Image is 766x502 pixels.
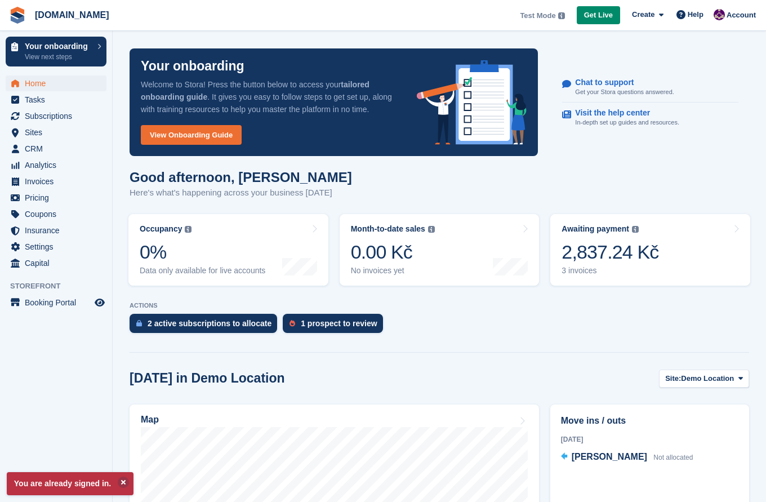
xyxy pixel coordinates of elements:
[141,125,242,145] a: View Onboarding Guide
[130,314,283,339] a: 2 active subscriptions to allocate
[6,174,106,189] a: menu
[6,37,106,66] a: Your onboarding View next steps
[185,226,191,233] img: icon-info-grey-7440780725fd019a000dd9b08b2336e03edf1995a4989e88bcd33f0948082b44.svg
[25,125,92,140] span: Sites
[6,75,106,91] a: menu
[140,224,182,234] div: Occupancy
[575,87,674,97] p: Get your Stora questions answered.
[714,9,725,20] img: Anna Žambůrková
[25,108,92,124] span: Subscriptions
[25,157,92,173] span: Analytics
[141,415,159,425] h2: Map
[25,223,92,238] span: Insurance
[6,223,106,238] a: menu
[6,108,106,124] a: menu
[575,78,665,87] p: Chat to support
[25,42,92,50] p: Your onboarding
[6,125,106,140] a: menu
[562,224,629,234] div: Awaiting payment
[562,103,738,133] a: Visit the help center In-depth set up guides and resources.
[141,60,244,73] p: Your onboarding
[562,72,738,103] a: Chat to support Get your Stora questions answered.
[25,255,92,271] span: Capital
[128,214,328,286] a: Occupancy 0% Data only available for live accounts
[140,266,265,276] div: Data only available for live accounts
[632,226,639,233] img: icon-info-grey-7440780725fd019a000dd9b08b2336e03edf1995a4989e88bcd33f0948082b44.svg
[6,157,106,173] a: menu
[561,414,738,428] h2: Move ins / outs
[6,92,106,108] a: menu
[25,52,92,62] p: View next steps
[351,241,435,264] div: 0.00 Kč
[520,10,555,21] span: Test Mode
[25,75,92,91] span: Home
[351,266,435,276] div: No invoices yet
[575,108,670,118] p: Visit the help center
[6,295,106,310] a: menu
[25,92,92,108] span: Tasks
[584,10,613,21] span: Get Live
[561,434,738,445] div: [DATE]
[6,141,106,157] a: menu
[6,255,106,271] a: menu
[7,472,133,495] p: You are already signed in.
[10,281,112,292] span: Storefront
[25,206,92,222] span: Coupons
[558,12,565,19] img: icon-info-grey-7440780725fd019a000dd9b08b2336e03edf1995a4989e88bcd33f0948082b44.svg
[6,206,106,222] a: menu
[575,118,679,127] p: In-depth set up guides and resources.
[9,7,26,24] img: stora-icon-8386f47178a22dfd0bd8f6a31ec36ba5ce8667c1dd55bd0f319d3a0aa187defe.svg
[140,241,265,264] div: 0%
[577,6,620,25] a: Get Live
[25,141,92,157] span: CRM
[283,314,388,339] a: 1 prospect to review
[562,266,658,276] div: 3 invoices
[130,371,285,386] h2: [DATE] in Demo Location
[6,239,106,255] a: menu
[141,78,399,115] p: Welcome to Stora! Press the button below to access your . It gives you easy to follow steps to ge...
[665,373,681,384] span: Site:
[301,319,377,328] div: 1 prospect to review
[653,454,693,461] span: Not allocated
[417,60,527,145] img: onboarding-info-6c161a55d2c0e0a8cae90662b2fe09162a5109e8cc188191df67fb4f79e88e88.svg
[562,241,658,264] div: 2,837.24 Kč
[130,186,352,199] p: Here's what's happening across your business [DATE]
[632,9,654,20] span: Create
[25,174,92,189] span: Invoices
[93,296,106,309] a: Preview store
[572,452,647,461] span: [PERSON_NAME]
[550,214,750,286] a: Awaiting payment 2,837.24 Kč 3 invoices
[688,9,703,20] span: Help
[681,373,734,384] span: Demo Location
[6,190,106,206] a: menu
[130,302,749,309] p: ACTIONS
[659,370,749,388] button: Site: Demo Location
[136,319,142,327] img: active_subscription_to_allocate_icon-d502201f5373d7db506a760aba3b589e785aa758c864c3986d89f69b8ff3...
[290,320,295,327] img: prospect-51fa495bee0391a8d652442698ab0144808aea92771e9ea1ae160a38d050c398.svg
[428,226,435,233] img: icon-info-grey-7440780725fd019a000dd9b08b2336e03edf1995a4989e88bcd33f0948082b44.svg
[130,170,352,185] h1: Good afternoon, [PERSON_NAME]
[727,10,756,21] span: Account
[351,224,425,234] div: Month-to-date sales
[25,190,92,206] span: Pricing
[30,6,114,24] a: [DOMAIN_NAME]
[340,214,540,286] a: Month-to-date sales 0.00 Kč No invoices yet
[25,239,92,255] span: Settings
[25,295,92,310] span: Booking Portal
[148,319,271,328] div: 2 active subscriptions to allocate
[561,450,693,465] a: [PERSON_NAME] Not allocated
